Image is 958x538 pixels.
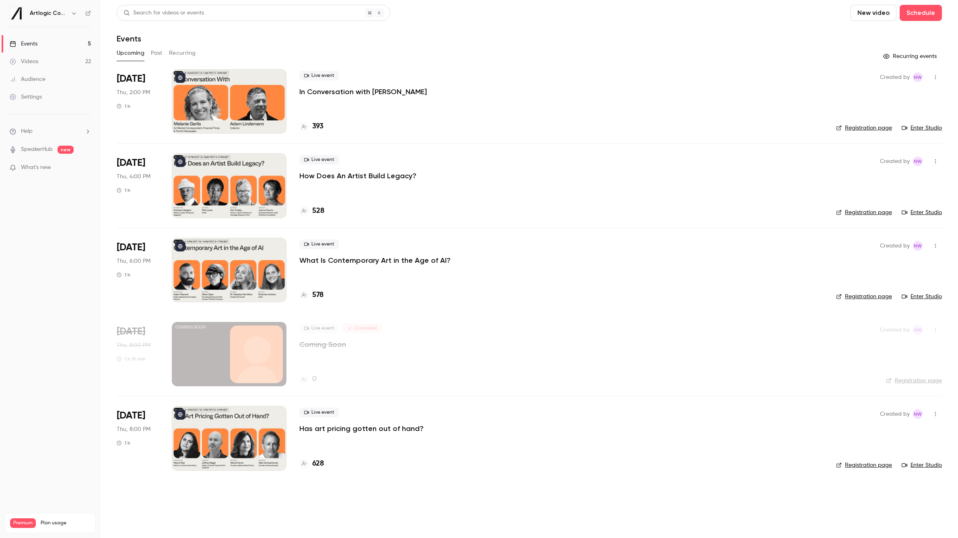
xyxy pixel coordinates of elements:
[21,145,53,154] a: SpeakerHub
[914,325,922,335] span: NW
[312,121,323,132] h4: 393
[342,324,382,333] span: Canceled
[10,518,36,528] span: Premium
[299,458,324,469] a: 628
[902,208,942,216] a: Enter Studio
[117,356,146,362] div: 1 h 15 min
[10,93,42,101] div: Settings
[117,341,150,349] span: Thu, 8:00 PM
[299,206,324,216] a: 528
[299,121,323,132] a: 393
[117,238,159,302] div: Sep 18 Thu, 6:00 PM (Europe/London)
[117,153,159,218] div: Sep 18 Thu, 4:00 PM (Europe/London)
[117,440,130,446] div: 1 h
[117,409,145,422] span: [DATE]
[913,241,923,251] span: Natasha Whiffin
[81,164,91,171] iframe: Noticeable Trigger
[914,409,922,419] span: NW
[117,325,145,338] span: [DATE]
[299,290,323,301] a: 578
[836,461,892,469] a: Registration page
[913,157,923,166] span: Natasha Whiffin
[117,103,130,109] div: 1 h
[299,155,339,165] span: Live event
[312,206,324,216] h4: 528
[10,127,91,136] li: help-dropdown-opener
[851,5,896,21] button: New video
[900,5,942,21] button: Schedule
[902,293,942,301] a: Enter Studio
[117,47,144,60] button: Upcoming
[299,374,317,385] a: 0
[117,322,159,386] div: Sep 18 Thu, 8:00 PM (Europe/London)
[880,72,910,82] span: Created by
[117,89,150,97] span: Thu, 2:00 PM
[151,47,163,60] button: Past
[58,146,74,154] span: new
[117,173,150,181] span: Thu, 4:00 PM
[299,424,424,433] a: Has art pricing gotten out of hand?
[21,163,51,172] span: What's new
[312,290,323,301] h4: 578
[299,171,416,181] a: How Does An Artist Build Legacy?
[880,241,910,251] span: Created by
[312,458,324,469] h4: 628
[299,408,339,417] span: Live event
[880,157,910,166] span: Created by
[117,272,130,278] div: 1 h
[299,87,427,97] a: In Conversation with [PERSON_NAME]
[299,324,339,333] span: Live event
[117,241,145,254] span: [DATE]
[117,425,150,433] span: Thu, 8:00 PM
[117,257,150,265] span: Thu, 6:00 PM
[117,187,130,194] div: 1 h
[117,406,159,470] div: Sep 18 Thu, 8:00 PM (Europe/London)
[299,71,339,80] span: Live event
[836,208,892,216] a: Registration page
[117,157,145,169] span: [DATE]
[914,72,922,82] span: NW
[169,47,196,60] button: Recurring
[299,239,339,249] span: Live event
[886,377,942,385] a: Registration page
[10,75,45,83] div: Audience
[880,409,910,419] span: Created by
[312,374,317,385] h4: 0
[902,124,942,132] a: Enter Studio
[299,256,451,265] a: What Is Contemporary Art in the Age of AI?
[41,520,91,526] span: Plan usage
[880,325,910,335] span: Created by
[913,325,923,335] span: Natasha Whiffin
[880,50,942,63] button: Recurring events
[913,409,923,419] span: Natasha Whiffin
[117,69,159,134] div: Sep 18 Thu, 2:00 PM (Europe/London)
[913,72,923,82] span: Natasha Whiffin
[836,124,892,132] a: Registration page
[914,241,922,251] span: NW
[299,340,346,349] a: Coming Soon
[836,293,892,301] a: Registration page
[10,58,38,66] div: Videos
[117,34,141,43] h1: Events
[30,9,68,17] h6: Artlogic Connect 2025
[10,40,37,48] div: Events
[902,461,942,469] a: Enter Studio
[117,72,145,85] span: [DATE]
[10,7,23,20] img: Artlogic Connect 2025
[21,127,33,136] span: Help
[914,157,922,166] span: NW
[124,9,204,17] div: Search for videos or events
